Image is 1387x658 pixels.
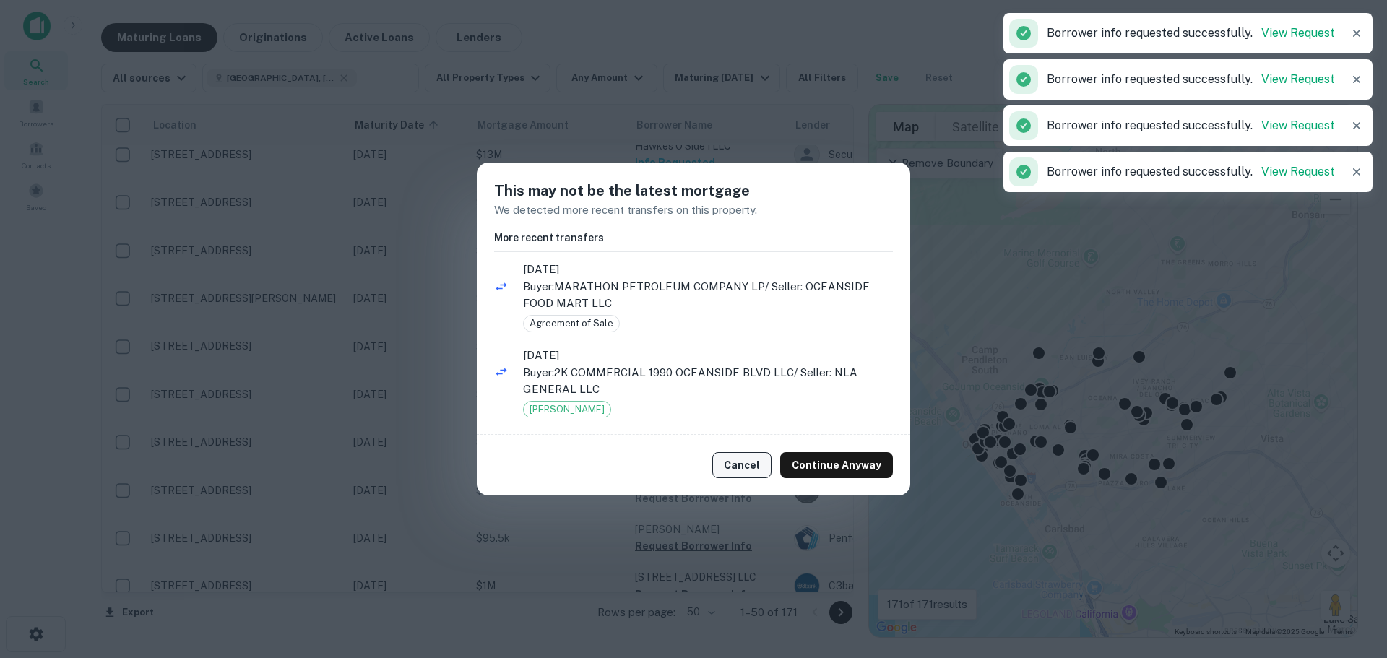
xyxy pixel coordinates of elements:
a: View Request [1261,26,1335,40]
p: Buyer: 2K COMMERCIAL 1990 OCEANSIDE BLVD LLC / Seller: NLA GENERAL LLC [523,364,893,398]
h6: More recent transfers [494,230,893,246]
div: Grant Deed [523,401,611,418]
div: Agreement of Sale [523,315,620,332]
a: View Request [1261,118,1335,132]
p: Borrower info requested successfully. [1047,117,1335,134]
button: Cancel [712,452,772,478]
h5: This may not be the latest mortgage [494,180,893,202]
p: Borrower info requested successfully. [1047,25,1335,42]
p: Buyer: MARATHON PETROLEUM COMPANY LP / Seller: OCEANSIDE FOOD MART LLC [523,278,893,312]
p: Borrower info requested successfully. [1047,71,1335,88]
span: [PERSON_NAME] [524,402,610,417]
span: [DATE] [523,261,893,278]
a: View Request [1261,72,1335,86]
a: View Request [1261,165,1335,178]
p: Borrower info requested successfully. [1047,163,1335,181]
span: [DATE] [523,347,893,364]
button: Continue Anyway [780,452,893,478]
iframe: Chat Widget [1315,542,1387,612]
p: We detected more recent transfers on this property. [494,202,893,219]
span: Agreement of Sale [524,316,619,331]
